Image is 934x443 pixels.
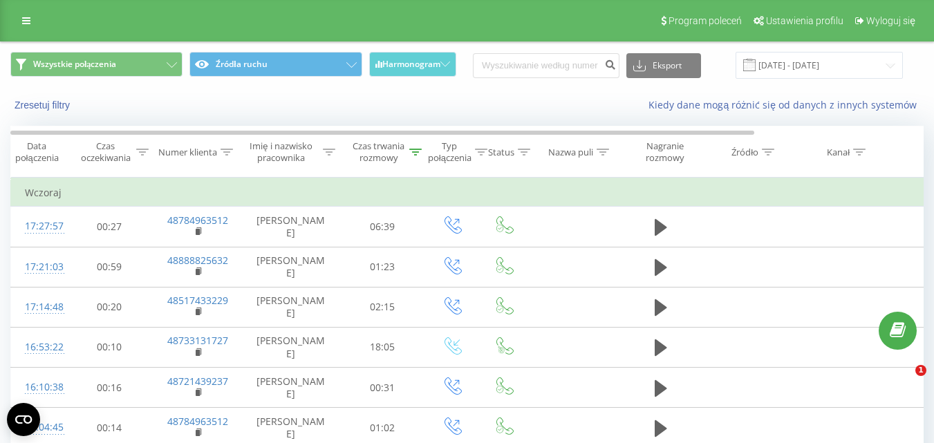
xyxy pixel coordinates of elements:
[25,334,53,361] div: 16:53:22
[25,294,53,321] div: 17:14:48
[33,59,116,70] span: Wszystkie połączenia
[243,207,339,247] td: [PERSON_NAME]
[167,214,228,227] a: 48784963512
[243,140,320,164] div: Imię i nazwisko pracownika
[25,374,53,401] div: 16:10:38
[669,15,742,26] span: Program poleceń
[25,414,53,441] div: 16:04:45
[887,365,920,398] iframe: Intercom live chat
[243,247,339,287] td: [PERSON_NAME]
[11,140,62,164] div: Data połączenia
[766,15,843,26] span: Ustawienia profilu
[339,287,426,327] td: 02:15
[731,147,758,158] div: Źródło
[351,140,406,164] div: Czas trwania rozmowy
[243,287,339,327] td: [PERSON_NAME]
[66,368,153,408] td: 00:16
[339,247,426,287] td: 01:23
[631,140,698,164] div: Nagranie rozmowy
[10,52,183,77] button: Wszystkie połączenia
[25,213,53,240] div: 17:27:57
[339,327,426,367] td: 18:05
[548,147,593,158] div: Nazwa puli
[25,254,53,281] div: 17:21:03
[167,375,228,388] a: 48721439237
[66,207,153,247] td: 00:27
[827,147,850,158] div: Kanał
[158,147,217,158] div: Numer klienta
[369,52,457,77] button: Harmonogram
[866,15,915,26] span: Wyloguj się
[189,52,362,77] button: Źródła ruchu
[488,147,514,158] div: Status
[167,415,228,428] a: 48784963512
[10,99,77,111] button: Zresetuj filtry
[915,365,926,376] span: 1
[66,327,153,367] td: 00:10
[167,334,228,347] a: 48733131727
[473,53,619,78] input: Wyszukiwanie według numeru
[78,140,133,164] div: Czas oczekiwania
[339,207,426,247] td: 06:39
[167,294,228,307] a: 48517433229
[243,327,339,367] td: [PERSON_NAME]
[66,247,153,287] td: 00:59
[626,53,701,78] button: Eksport
[167,254,228,267] a: 48888825632
[7,403,40,436] button: Open CMP widget
[428,140,471,164] div: Typ połączenia
[339,368,426,408] td: 00:31
[66,287,153,327] td: 00:20
[382,59,440,69] span: Harmonogram
[243,368,339,408] td: [PERSON_NAME]
[648,98,924,111] a: Kiedy dane mogą różnić się od danych z innych systemów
